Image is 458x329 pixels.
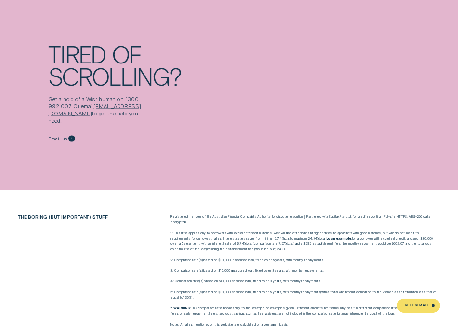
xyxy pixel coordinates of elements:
[15,215,137,221] h2: The boring (but important) stuff
[202,291,203,295] span: )
[202,269,203,273] span: )
[170,215,440,226] p: Registered member of the Australian Financial Complaints Authority for dispute resolution | Partn...
[254,248,255,252] span: )
[253,242,254,246] span: (
[199,259,200,263] span: (
[247,242,252,246] span: Per Annum
[48,43,257,88] h2: Tired of scrolling?
[397,299,440,313] a: Get Estimate
[48,96,145,125] p: Get a hold of a Wisr human on 1300 992 007. Or email to get the help you need.
[320,291,321,295] span: (
[170,231,440,253] p: 1: This rate applies only to borrowers with excellent credit histories. Wisr will also offer loan...
[320,237,326,241] span: p.a.
[202,259,203,263] span: )
[346,215,351,219] span: Ltd
[170,306,440,317] p: This comparison rate applies only to the example or examples given. Different amounts and terms m...
[199,269,200,273] span: (
[326,237,352,241] strong: Loan example:
[170,258,440,264] p: 2: Comparison rate s based on $30,000 unsecured loan, fixed over 5 years, with monthly repayments.
[206,248,207,252] span: (
[191,296,193,300] span: )
[320,237,326,241] span: Per Annum
[293,242,295,246] span: )
[284,237,290,241] span: Per Annum
[340,215,345,219] span: Pty
[247,242,252,246] span: p.a.
[288,242,293,246] span: p.a.
[170,269,440,274] p: 3: Comparison rate s based on $10,000 unsecured loan, fixed over 3 years, with monthly repayments.
[199,291,200,295] span: (
[170,323,440,328] p: Note: All rates mentioned on this website are calculated on a per annum basis.
[340,215,345,219] span: P T Y
[170,291,440,301] p: 5: Comparison rate s based on $30,000 secured loan, fixed over 5 years, with monthly repayments w...
[346,215,351,219] span: L T D
[170,307,191,311] strong: * WARNING:
[202,280,204,284] span: )
[199,280,200,284] span: (
[288,242,293,246] span: Per Annum
[284,237,290,241] span: p.a.
[48,136,66,141] span: Email us
[48,136,75,142] a: Email us
[48,103,141,117] a: [EMAIL_ADDRESS][DOMAIN_NAME]
[170,279,440,285] p: 4: Comparison rate s based on $10,000 secured loan, fixed over 3 years, with monthly repayments.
